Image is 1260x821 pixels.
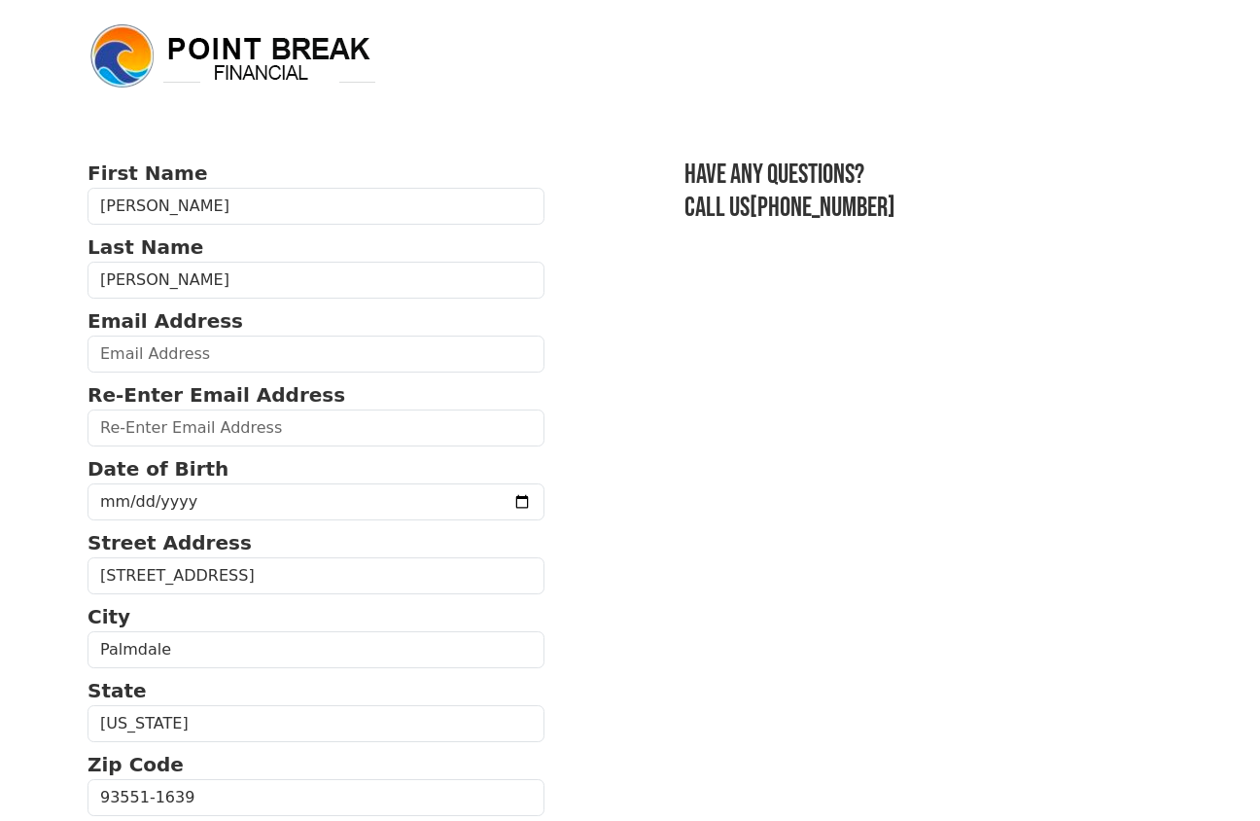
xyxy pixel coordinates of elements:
[87,631,544,668] input: City
[87,753,184,776] strong: Zip Code
[87,383,345,407] strong: Re-Enter Email Address
[87,557,544,594] input: Street Address
[87,410,544,446] input: Re-Enter Email Address
[87,531,252,554] strong: Street Address
[87,161,207,185] strong: First Name
[87,309,243,333] strong: Email Address
[87,457,228,481] strong: Date of Birth
[87,262,544,299] input: Last Name
[684,159,1172,192] h3: Have any questions?
[87,336,544,373] input: Email Address
[87,605,130,628] strong: City
[750,192,895,224] a: [PHONE_NUMBER]
[87,21,379,91] img: logo.png
[87,235,203,259] strong: Last Name
[87,779,544,816] input: Zip Code
[684,192,1172,225] h3: Call us
[87,188,544,225] input: First Name
[87,679,147,702] strong: State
